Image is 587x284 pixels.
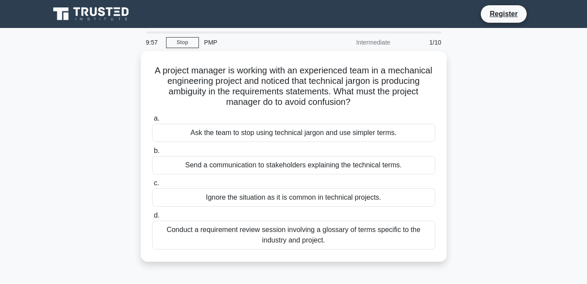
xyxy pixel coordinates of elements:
[154,179,159,187] span: c.
[152,188,435,207] div: Ignore the situation as it is common in technical projects.
[151,65,436,108] h5: A project manager is working with an experienced team in a mechanical engineering project and not...
[319,34,396,51] div: Intermediate
[199,34,319,51] div: PMP
[141,34,166,51] div: 9:57
[154,211,160,219] span: d.
[152,124,435,142] div: Ask the team to stop using technical jargon and use simpler terms.
[396,34,447,51] div: 1/10
[152,221,435,249] div: Conduct a requirement review session involving a glossary of terms specific to the industry and p...
[154,114,160,122] span: a.
[152,156,435,174] div: Send a communication to stakeholders explaining the technical terms.
[154,147,160,154] span: b.
[484,8,523,19] a: Register
[166,37,199,48] a: Stop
